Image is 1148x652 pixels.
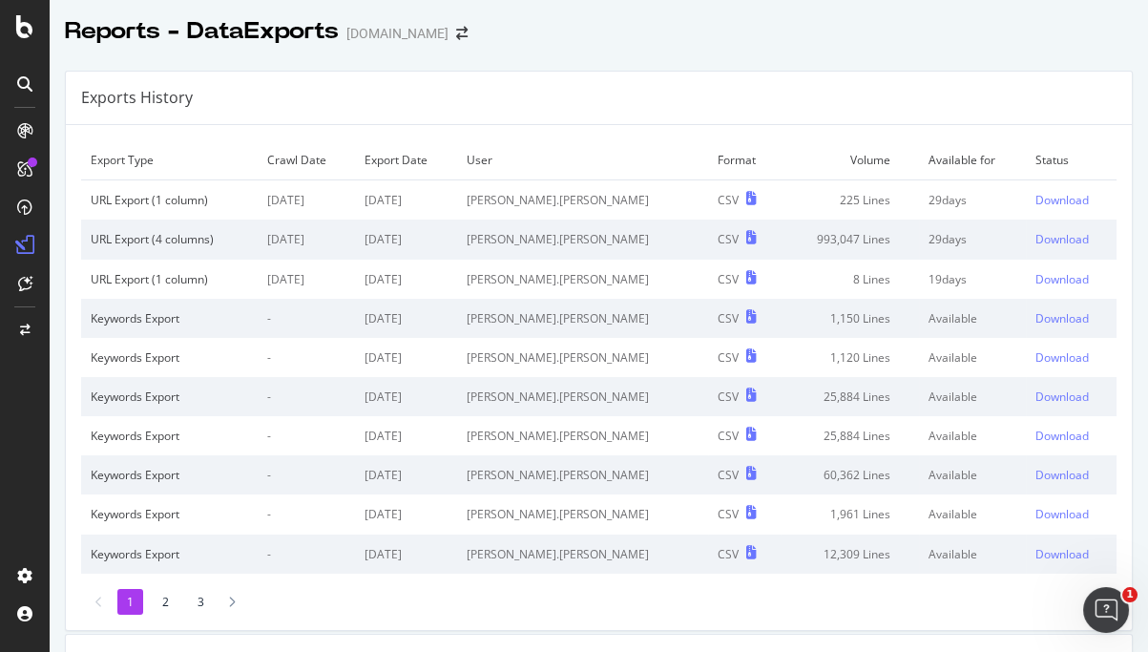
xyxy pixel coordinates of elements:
td: 1,150 Lines [781,299,920,338]
div: CSV [718,389,739,405]
a: Download [1035,506,1107,522]
div: CSV [718,467,739,483]
div: URL Export (1 column) [91,192,248,208]
td: [PERSON_NAME].[PERSON_NAME] [457,220,708,259]
td: [PERSON_NAME].[PERSON_NAME] [457,535,708,574]
td: 25,884 Lines [781,416,920,455]
div: CSV [718,506,739,522]
td: 1,120 Lines [781,338,920,377]
td: [PERSON_NAME].[PERSON_NAME] [457,377,708,416]
div: CSV [718,310,739,326]
div: Download [1035,349,1089,366]
div: Keywords Export [91,546,248,562]
div: Available [929,349,1016,366]
div: Download [1035,192,1089,208]
li: 2 [153,589,178,615]
div: CSV [718,428,739,444]
div: Download [1035,271,1089,287]
div: Download [1035,231,1089,247]
a: Download [1035,546,1107,562]
div: Keywords Export [91,467,248,483]
td: Crawl Date [258,140,355,180]
a: Download [1035,310,1107,326]
td: [DATE] [355,455,457,494]
div: CSV [718,546,739,562]
a: Download [1035,349,1107,366]
div: Keywords Export [91,349,248,366]
td: User [457,140,708,180]
td: [PERSON_NAME].[PERSON_NAME] [457,338,708,377]
div: Download [1035,546,1089,562]
div: CSV [718,231,739,247]
div: Keywords Export [91,506,248,522]
td: [PERSON_NAME].[PERSON_NAME] [457,494,708,534]
span: 1 [1122,587,1138,602]
div: Download [1035,467,1089,483]
td: [PERSON_NAME].[PERSON_NAME] [457,299,708,338]
td: - [258,455,355,494]
td: 12,309 Lines [781,535,920,574]
td: [DATE] [355,535,457,574]
div: Reports - DataExports [65,15,339,48]
div: [DOMAIN_NAME] [346,24,449,43]
td: [DATE] [355,299,457,338]
div: URL Export (4 columns) [91,231,248,247]
div: Keywords Export [91,428,248,444]
td: 25,884 Lines [781,377,920,416]
td: 225 Lines [781,180,920,221]
td: [DATE] [355,180,457,221]
td: 1,961 Lines [781,494,920,534]
div: CSV [718,271,739,287]
td: Format [708,140,781,180]
td: - [258,535,355,574]
td: Export Type [81,140,258,180]
td: [DATE] [355,260,457,299]
td: 29 days [919,220,1026,259]
div: Available [929,506,1016,522]
div: Download [1035,310,1089,326]
div: Available [929,389,1016,405]
td: - [258,494,355,534]
div: Available [929,467,1016,483]
td: [DATE] [355,220,457,259]
a: Download [1035,389,1107,405]
td: [PERSON_NAME].[PERSON_NAME] [457,180,708,221]
td: [DATE] [355,494,457,534]
td: Available for [919,140,1026,180]
td: [DATE] [258,260,355,299]
td: 29 days [919,180,1026,221]
li: 1 [117,589,143,615]
div: Download [1035,506,1089,522]
td: - [258,338,355,377]
td: Export Date [355,140,457,180]
td: [PERSON_NAME].[PERSON_NAME] [457,455,708,494]
div: Available [929,546,1016,562]
td: [DATE] [355,377,457,416]
td: [PERSON_NAME].[PERSON_NAME] [457,416,708,455]
div: arrow-right-arrow-left [456,27,468,40]
td: - [258,299,355,338]
a: Download [1035,231,1107,247]
li: 3 [188,589,214,615]
td: 19 days [919,260,1026,299]
td: [PERSON_NAME].[PERSON_NAME] [457,260,708,299]
a: Download [1035,271,1107,287]
td: [DATE] [258,180,355,221]
td: [DATE] [355,338,457,377]
td: Status [1026,140,1117,180]
td: Volume [781,140,920,180]
td: - [258,416,355,455]
a: Download [1035,428,1107,444]
td: 993,047 Lines [781,220,920,259]
a: Download [1035,467,1107,483]
td: 8 Lines [781,260,920,299]
div: CSV [718,349,739,366]
div: Keywords Export [91,310,248,326]
div: Available [929,310,1016,326]
div: Exports History [81,87,193,109]
td: [DATE] [355,416,457,455]
a: Download [1035,192,1107,208]
div: Download [1035,389,1089,405]
div: Download [1035,428,1089,444]
div: Keywords Export [91,389,248,405]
